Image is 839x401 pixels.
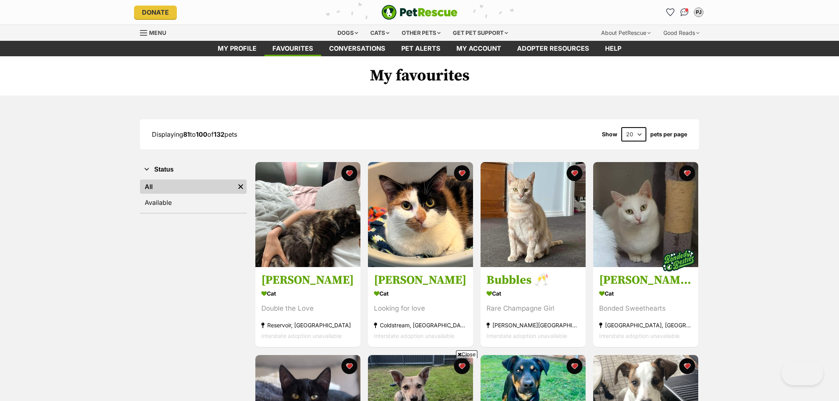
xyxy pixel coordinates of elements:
[149,29,166,36] span: Menu
[692,6,705,19] button: My account
[255,267,360,348] a: [PERSON_NAME] Cat Double the Love Reservoir, [GEOGRAPHIC_DATA] Interstate adoption unavailable fa...
[374,304,467,314] div: Looking for love
[140,178,247,213] div: Status
[599,273,692,288] h3: [PERSON_NAME] and [PERSON_NAME] 💛💛
[679,358,695,374] button: favourite
[368,162,473,267] img: Murial
[599,333,680,340] span: Interstate adoption unavailable
[396,25,446,41] div: Other pets
[664,6,676,19] a: Favourites
[140,195,247,210] a: Available
[596,25,656,41] div: About PetRescue
[261,333,342,340] span: Interstate adoption unavailable
[261,320,354,331] div: Reservoir, [GEOGRAPHIC_DATA]
[255,162,360,267] img: Sam
[487,288,580,300] div: Cat
[597,41,629,56] a: Help
[456,350,477,358] span: Close
[140,179,235,194] a: All
[140,25,172,39] a: Menu
[196,130,207,138] strong: 100
[374,333,454,340] span: Interstate adoption unavailable
[381,5,458,20] img: logo-e224e6f780fb5917bec1dbf3a21bbac754714ae5b6737aabdf751b685950b380.svg
[659,241,698,281] img: bonded besties
[487,273,580,288] h3: Bubbles 🥂
[454,165,470,181] button: favourite
[332,25,364,41] div: Dogs
[152,130,237,138] span: Displaying to of pets
[261,273,354,288] h3: [PERSON_NAME]
[261,304,354,314] div: Double the Love
[509,41,597,56] a: Adopter resources
[374,288,467,300] div: Cat
[695,8,703,16] div: PJ
[678,6,691,19] a: Conversations
[448,41,509,56] a: My account
[567,165,582,181] button: favourite
[365,25,395,41] div: Cats
[481,162,586,267] img: Bubbles 🥂
[599,304,692,314] div: Bonded Sweethearts
[264,41,321,56] a: Favourites
[567,358,582,374] button: favourite
[374,320,467,331] div: Coldstream, [GEOGRAPHIC_DATA]
[487,320,580,331] div: [PERSON_NAME][GEOGRAPHIC_DATA], [GEOGRAPHIC_DATA]
[680,8,689,16] img: chat-41dd97257d64d25036548639549fe6c8038ab92f7586957e7f3b1b290dea8141.svg
[599,288,692,300] div: Cat
[593,162,698,267] img: Gabriel and Waverley 💛💛
[393,41,448,56] a: Pet alerts
[235,179,247,194] a: Remove filter
[487,304,580,314] div: Rare Champagne Girl
[134,6,177,19] a: Donate
[447,25,513,41] div: Get pet support
[214,130,224,138] strong: 132
[321,41,393,56] a: conversations
[782,361,823,385] iframe: Help Scout Beacon - Open
[368,267,473,348] a: [PERSON_NAME] Cat Looking for love Coldstream, [GEOGRAPHIC_DATA] Interstate adoption unavailable ...
[341,165,357,181] button: favourite
[381,5,458,20] a: PetRescue
[210,41,264,56] a: My profile
[679,165,695,181] button: favourite
[664,6,705,19] ul: Account quick links
[275,361,564,397] iframe: Advertisement
[261,288,354,300] div: Cat
[599,320,692,331] div: [GEOGRAPHIC_DATA], [GEOGRAPHIC_DATA]
[374,273,467,288] h3: [PERSON_NAME]
[487,333,567,340] span: Interstate adoption unavailable
[593,267,698,348] a: [PERSON_NAME] and [PERSON_NAME] 💛💛 Cat Bonded Sweethearts [GEOGRAPHIC_DATA], [GEOGRAPHIC_DATA] In...
[183,130,190,138] strong: 81
[140,164,247,175] button: Status
[481,267,586,348] a: Bubbles 🥂 Cat Rare Champagne Girl [PERSON_NAME][GEOGRAPHIC_DATA], [GEOGRAPHIC_DATA] Interstate ad...
[602,131,617,137] span: Show
[658,25,705,41] div: Good Reads
[650,131,687,137] label: pets per page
